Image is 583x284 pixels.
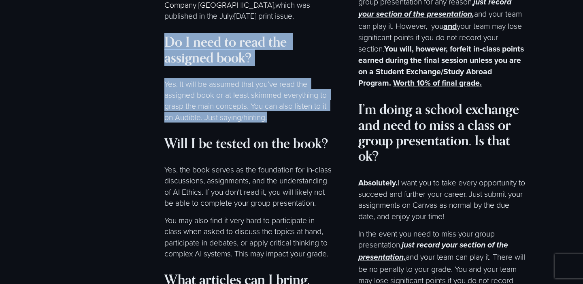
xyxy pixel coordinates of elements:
p: You may also find it very hard to participate in class when asked to discuss the topics at hand, ... [164,215,332,259]
em: , [472,10,474,19]
strong: Will I be tested on the book? [164,135,328,151]
strong: Worth 10% of final grade. [393,77,482,88]
strong: I’m doing a school exchange and need to miss a class or group presentation. Is that ok? [358,101,522,164]
strong: You will, however, forfeit in-class points earned during the final session unless you are on a St... [358,43,526,89]
em: just record your section of the presentation, [358,241,510,262]
p: Yes. It will be assumed that you’ve read the assigned book or at least skimmed everything to gras... [164,78,332,123]
strong: and [443,20,457,32]
p: Yes, the book serves as the foundation for in-class discussions, assignments, and the understandi... [164,164,332,208]
strong: Absolutely. [358,177,398,188]
strong: Do I need to read the assigned book? [164,33,290,65]
p: I want you to take every opportunity to succeed and further your career. Just submit your assignm... [358,177,526,222]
